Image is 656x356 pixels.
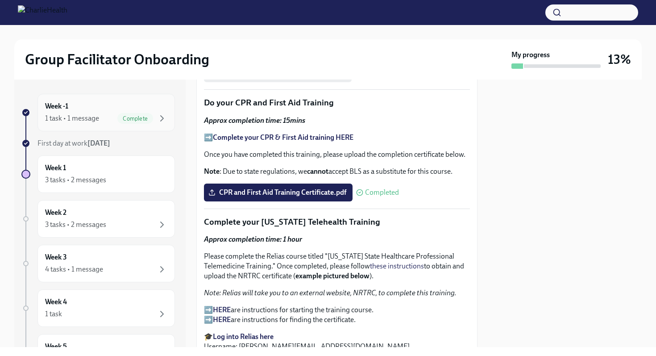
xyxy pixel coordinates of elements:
h3: 13% [608,51,631,67]
a: HERE [213,315,231,324]
a: Week 41 task [21,289,175,327]
a: Week 13 tasks • 2 messages [21,155,175,193]
h2: Group Facilitator Onboarding [25,50,209,68]
p: ➡️ [204,133,470,142]
a: HERE [213,306,231,314]
h6: Week -1 [45,101,68,111]
a: these instructions [370,262,424,270]
a: Week 23 tasks • 2 messages [21,200,175,238]
strong: Approx completion time: 1 hour [204,235,302,243]
strong: cannot [307,167,328,176]
div: 1 task [45,309,62,319]
span: First day at work [37,139,110,147]
a: First day at work[DATE] [21,138,175,148]
div: 3 tasks • 2 messages [45,220,106,230]
h6: Week 2 [45,208,66,218]
div: 4 tasks • 1 message [45,264,103,274]
a: Complete your CPR & First Aid training HERE [213,133,353,142]
strong: example pictured below [295,272,370,280]
h6: Week 3 [45,252,67,262]
p: ➡️ are instructions for starting the training course. ➡️ are instructions for finding the certifi... [204,305,470,325]
strong: [DATE] [87,139,110,147]
p: Please complete the Relias course titled "[US_STATE] State Healthcare Professional Telemedicine T... [204,251,470,281]
strong: Note [204,167,220,176]
span: Completed [365,189,399,196]
p: Once you have completed this training, please upload the completion certificate below. [204,150,470,159]
strong: Approx completion time: 15mins [204,116,305,125]
a: Week -11 task • 1 messageComplete [21,94,175,131]
p: : Due to state regulations, we accept BLS as a substitute for this course. [204,167,470,176]
p: Do your CPR and First Aid Training [204,97,470,109]
a: Week 34 tasks • 1 message [21,245,175,282]
span: CPR and First Aid Training Certificate.pdf [210,188,346,197]
div: 3 tasks • 2 messages [45,175,106,185]
h6: Week 4 [45,297,67,307]
a: Log into Relias here [213,332,274,341]
h6: Week 5 [45,342,67,352]
span: Complete [117,115,153,122]
img: CharlieHealth [18,5,67,20]
strong: My progress [511,50,550,60]
div: 1 task • 1 message [45,113,99,123]
p: Complete your [US_STATE] Telehealth Training [204,216,470,228]
h6: Week 1 [45,163,66,173]
label: CPR and First Aid Training Certificate.pdf [204,184,353,201]
em: Note: Relias will take you to an external website, NRTRC, to complete this training. [204,289,457,297]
